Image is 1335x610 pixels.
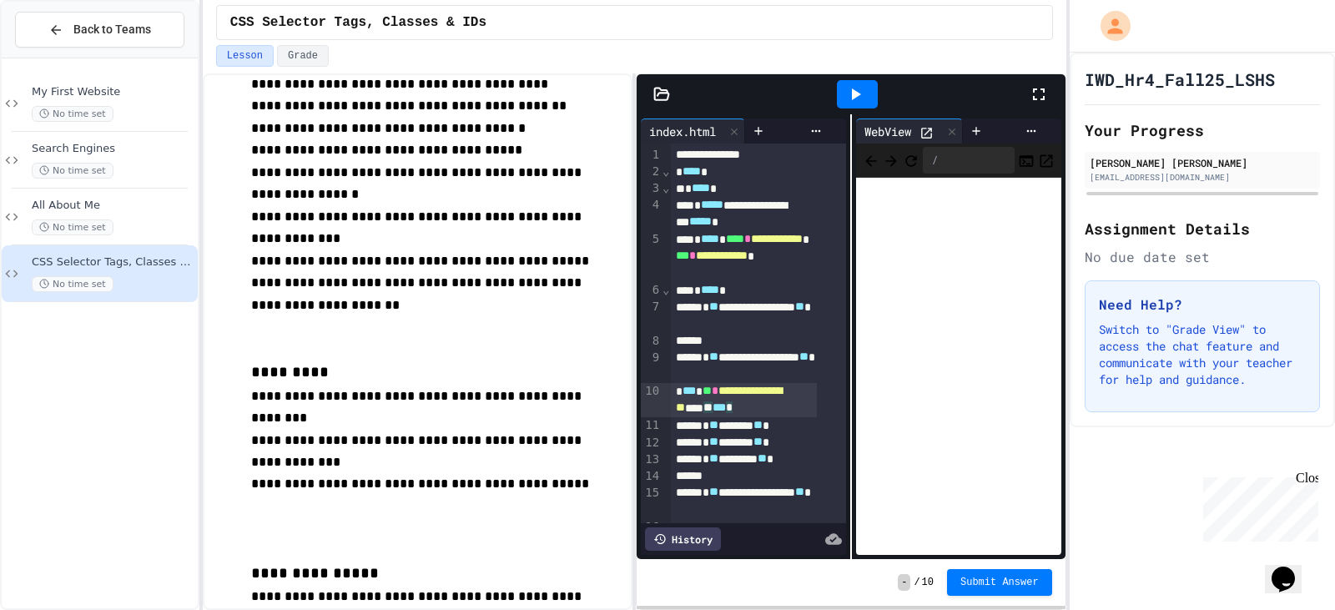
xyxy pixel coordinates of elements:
span: No time set [32,219,113,235]
div: 16 [641,519,662,536]
div: 13 [641,451,662,468]
span: 10 [922,576,934,589]
div: 8 [641,333,662,350]
div: 3 [641,180,662,197]
div: [EMAIL_ADDRESS][DOMAIN_NAME] [1090,171,1315,184]
iframe: chat widget [1265,543,1318,593]
div: History [645,527,721,551]
span: Fold line [662,164,670,178]
iframe: chat widget [1196,471,1318,542]
div: 1 [641,147,662,164]
div: 5 [641,231,662,282]
div: 9 [641,350,662,384]
div: 2 [641,164,662,180]
button: Lesson [216,45,274,67]
span: CSS Selector Tags, Classes & IDs [230,13,486,33]
div: 7 [641,299,662,333]
span: CSS Selector Tags, Classes & IDs [32,255,194,270]
div: 10 [641,383,662,417]
button: Submit Answer [947,569,1052,596]
button: Open in new tab [1038,150,1055,170]
span: Forward [883,149,899,170]
span: Fold line [662,181,670,194]
div: index.html [641,118,745,144]
button: Grade [277,45,329,67]
p: Switch to "Grade View" to access the chat feature and communicate with your teacher for help and ... [1099,321,1306,388]
span: / [914,576,919,589]
div: [PERSON_NAME] [PERSON_NAME] [1090,155,1315,170]
div: My Account [1083,7,1135,45]
div: index.html [641,123,724,140]
div: 14 [641,468,662,485]
div: WebView [856,123,919,140]
span: Back to Teams [73,21,151,38]
div: / [923,147,1015,174]
h2: Assignment Details [1085,217,1320,240]
div: 15 [641,485,662,519]
span: Fold line [662,283,670,296]
h3: Need Help? [1099,295,1306,315]
span: Search Engines [32,142,194,156]
span: All About Me [32,199,194,213]
button: Back to Teams [15,12,184,48]
h2: Your Progress [1085,118,1320,142]
button: Refresh [903,150,919,170]
iframe: Web Preview [856,178,1061,556]
button: Console [1018,150,1035,170]
span: My First Website [32,85,194,99]
span: Back [863,149,879,170]
div: 6 [641,282,662,299]
div: 12 [641,435,662,451]
div: Chat with us now!Close [7,7,115,106]
div: 4 [641,197,662,231]
h1: IWD_Hr4_Fall25_LSHS [1085,68,1275,91]
div: No due date set [1085,247,1320,267]
span: No time set [32,106,113,122]
span: No time set [32,163,113,179]
span: Submit Answer [960,576,1039,589]
span: - [898,574,910,591]
div: WebView [856,118,963,144]
span: No time set [32,276,113,292]
div: 11 [641,417,662,434]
